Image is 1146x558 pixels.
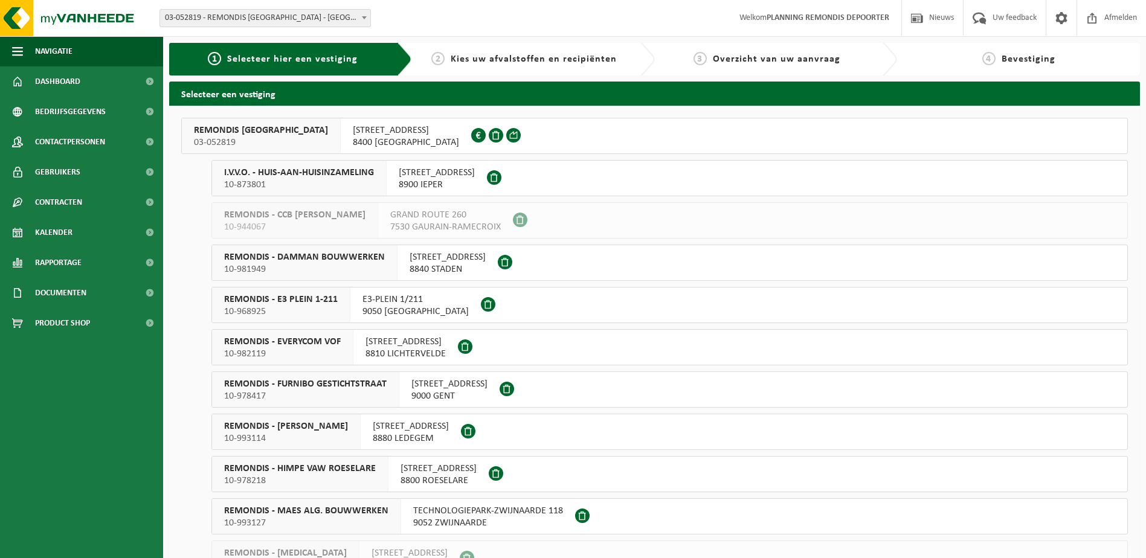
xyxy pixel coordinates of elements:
span: Selecteer hier een vestiging [227,54,358,64]
span: 10-993114 [224,432,348,444]
span: 10-981949 [224,263,385,275]
strong: PLANNING REMONDIS DEPOORTER [767,13,889,22]
span: Documenten [35,278,86,308]
button: I.V.V.O. - HUIS-AAN-HUISINZAMELING 10-873801 [STREET_ADDRESS]8900 IEPER [211,160,1128,196]
span: 7530 GAURAIN-RAMECROIX [390,221,501,233]
button: REMONDIS - MAES ALG. BOUWWERKEN 10-993127 TECHNOLOGIEPARK-ZWIJNAARDE 1189052 ZWIJNAARDE [211,498,1128,534]
span: REMONDIS - CCB [PERSON_NAME] [224,209,365,221]
span: 9000 GENT [411,390,488,402]
span: 03-052819 [194,136,328,149]
span: REMONDIS - FURNIBO GESTICHTSTRAAT [224,378,387,390]
span: 8840 STADEN [410,263,486,275]
span: 9050 [GEOGRAPHIC_DATA] [362,306,469,318]
span: 8880 LEDEGEM [373,432,449,444]
span: Product Shop [35,308,90,338]
span: Bedrijfsgegevens [35,97,106,127]
span: 10-978218 [224,475,376,487]
button: REMONDIS [GEOGRAPHIC_DATA] 03-052819 [STREET_ADDRESS]8400 [GEOGRAPHIC_DATA] [181,118,1128,154]
span: 1 [208,52,221,65]
span: [STREET_ADDRESS] [411,378,488,390]
span: Rapportage [35,248,82,278]
span: 4 [982,52,996,65]
span: REMONDIS - [PERSON_NAME] [224,420,348,432]
span: 03-052819 - REMONDIS WEST-VLAANDEREN - OOSTENDE [160,10,370,27]
span: Overzicht van uw aanvraag [713,54,840,64]
span: 03-052819 - REMONDIS WEST-VLAANDEREN - OOSTENDE [159,9,371,27]
span: I.V.V.O. - HUIS-AAN-HUISINZAMELING [224,167,374,179]
span: Contactpersonen [35,127,105,157]
span: Kies uw afvalstoffen en recipiënten [451,54,617,64]
span: 10-982119 [224,348,341,360]
span: REMONDIS - EVERYCOM VOF [224,336,341,348]
span: [STREET_ADDRESS] [410,251,486,263]
span: 8400 [GEOGRAPHIC_DATA] [353,136,459,149]
span: 8810 LICHTERVELDE [365,348,446,360]
button: REMONDIS - E3 PLEIN 1-211 10-968925 E3-PLEIN 1/2119050 [GEOGRAPHIC_DATA] [211,287,1128,323]
span: [STREET_ADDRESS] [373,420,449,432]
span: 10-978417 [224,390,387,402]
span: [STREET_ADDRESS] [399,167,475,179]
span: [STREET_ADDRESS] [401,463,477,475]
span: [STREET_ADDRESS] [353,124,459,136]
span: [STREET_ADDRESS] [365,336,446,348]
span: 10-968925 [224,306,338,318]
span: Bevestiging [1002,54,1055,64]
span: GRAND ROUTE 260 [390,209,501,221]
span: TECHNOLOGIEPARK-ZWIJNAARDE 118 [413,505,563,517]
span: REMONDIS - HIMPE VAW ROESELARE [224,463,376,475]
span: 10-873801 [224,179,374,191]
h2: Selecteer een vestiging [169,82,1140,105]
span: REMONDIS - DAMMAN BOUWWERKEN [224,251,385,263]
span: Kalender [35,217,72,248]
button: REMONDIS - EVERYCOM VOF 10-982119 [STREET_ADDRESS]8810 LICHTERVELDE [211,329,1128,365]
span: 3 [694,52,707,65]
span: Contracten [35,187,82,217]
span: REMONDIS [GEOGRAPHIC_DATA] [194,124,328,136]
span: 10-993127 [224,517,388,529]
span: 2 [431,52,445,65]
span: 8900 IEPER [399,179,475,191]
span: Gebruikers [35,157,80,187]
span: 8800 ROESELARE [401,475,477,487]
button: REMONDIS - FURNIBO GESTICHTSTRAAT 10-978417 [STREET_ADDRESS]9000 GENT [211,371,1128,408]
span: Navigatie [35,36,72,66]
button: REMONDIS - DAMMAN BOUWWERKEN 10-981949 [STREET_ADDRESS]8840 STADEN [211,245,1128,281]
span: REMONDIS - E3 PLEIN 1-211 [224,293,338,306]
button: REMONDIS - HIMPE VAW ROESELARE 10-978218 [STREET_ADDRESS]8800 ROESELARE [211,456,1128,492]
span: Dashboard [35,66,80,97]
button: REMONDIS - [PERSON_NAME] 10-993114 [STREET_ADDRESS]8880 LEDEGEM [211,414,1128,450]
span: REMONDIS - MAES ALG. BOUWWERKEN [224,505,388,517]
span: 10-944067 [224,221,365,233]
span: E3-PLEIN 1/211 [362,293,469,306]
span: 9052 ZWIJNAARDE [413,517,563,529]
